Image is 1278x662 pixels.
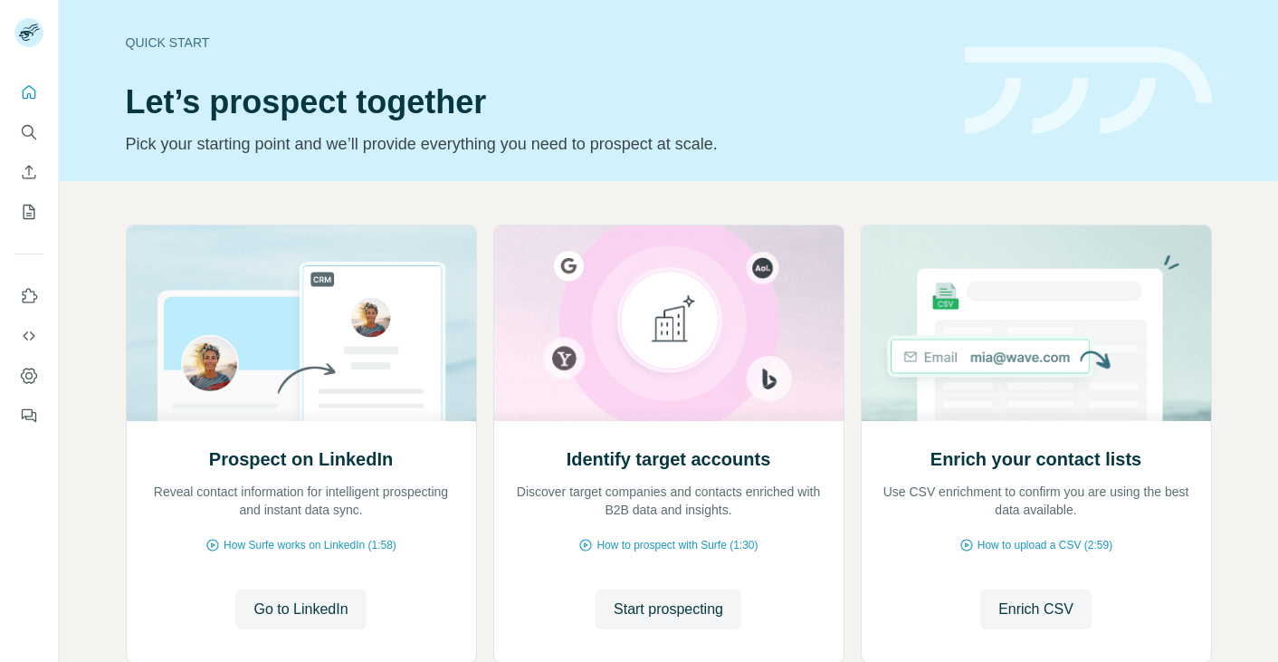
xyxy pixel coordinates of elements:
[126,131,943,157] p: Pick your starting point and we’ll provide everything you need to prospect at scale.
[224,537,396,553] span: How Surfe works on LinkedIn (1:58)
[14,156,43,188] button: Enrich CSV
[965,47,1212,135] img: banner
[614,599,723,620] span: Start prospecting
[978,537,1112,553] span: How to upload a CSV (2:59)
[512,483,825,519] p: Discover target companies and contacts enriched with B2B data and insights.
[126,225,477,421] img: Prospect on LinkedIn
[998,599,1073,620] span: Enrich CSV
[14,76,43,109] button: Quick start
[14,360,43,392] button: Dashboard
[145,483,458,519] p: Reveal contact information for intelligent prospecting and instant data sync.
[880,483,1193,519] p: Use CSV enrichment to confirm you are using the best data available.
[14,399,43,432] button: Feedback
[567,446,771,472] h2: Identify target accounts
[14,280,43,312] button: Use Surfe on LinkedIn
[235,590,366,629] button: Go to LinkedIn
[596,537,758,553] span: How to prospect with Surfe (1:30)
[14,116,43,149] button: Search
[861,225,1212,421] img: Enrich your contact lists
[209,446,393,472] h2: Prospect on LinkedIn
[14,320,43,352] button: Use Surfe API
[14,196,43,228] button: My lists
[596,590,741,629] button: Start prospecting
[126,34,943,52] div: Quick start
[930,446,1141,472] h2: Enrich your contact lists
[980,590,1092,629] button: Enrich CSV
[253,599,348,620] span: Go to LinkedIn
[493,225,844,421] img: Identify target accounts
[126,84,943,120] h1: Let’s prospect together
